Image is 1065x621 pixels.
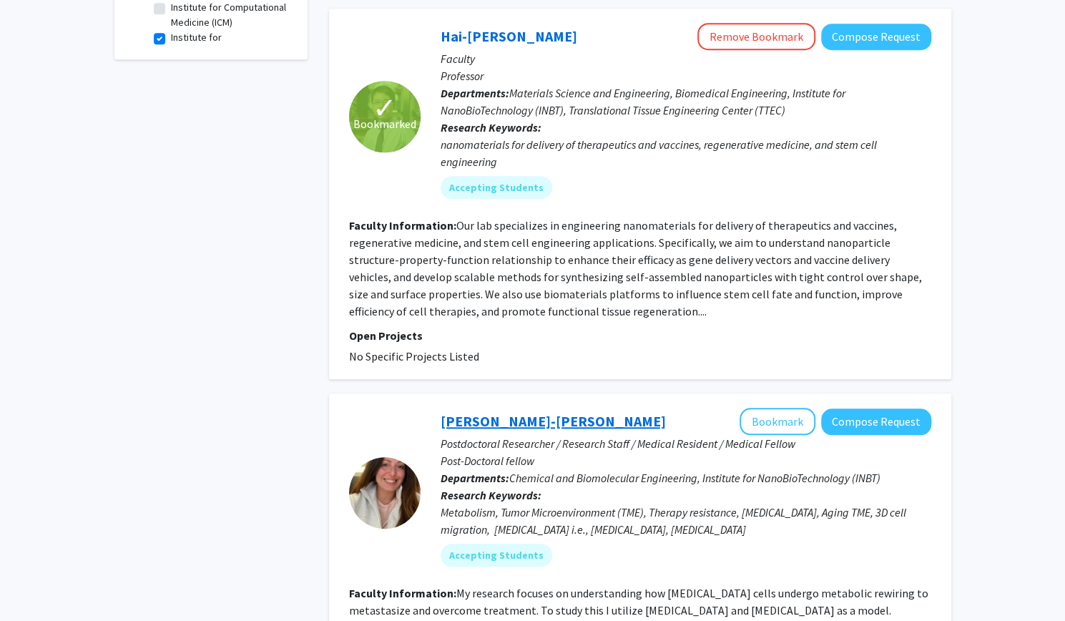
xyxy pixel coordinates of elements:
fg-read-more: My research focuses on understanding how [MEDICAL_DATA] cells undergo metabolic rewiring to metas... [349,586,928,617]
p: Post-Doctoral fellow [441,452,931,469]
mat-chip: Accepting Students [441,544,552,567]
span: Materials Science and Engineering, Biomedical Engineering, Institute for NanoBioTechnology (INBT)... [441,86,845,117]
button: Compose Request to Gretchen Alicea-Rebecca [821,409,931,435]
b: Research Keywords: [441,120,541,135]
a: Hai-[PERSON_NAME] [441,27,577,45]
b: Departments: [441,471,509,485]
b: Research Keywords: [441,488,541,502]
p: Faculty [441,50,931,67]
a: [PERSON_NAME]-[PERSON_NAME] [441,412,666,430]
div: nanomaterials for delivery of therapeutics and vaccines, regenerative medicine, and stem cell eng... [441,136,931,170]
p: Professor [441,67,931,84]
button: Remove Bookmark [697,23,815,50]
button: Compose Request to Hai-Quan Mao [821,24,931,50]
p: Open Projects [349,327,931,344]
b: Faculty Information: [349,218,456,233]
span: ✓ [373,101,397,115]
fg-read-more: Our lab specializes in engineering nanomaterials for delivery of therapeutics and vaccines, regen... [349,218,922,318]
b: Departments: [441,86,509,100]
p: Postdoctoral Researcher / Research Staff / Medical Resident / Medical Fellow [441,435,931,452]
span: No Specific Projects Listed [349,349,479,363]
b: Faculty Information: [349,586,456,600]
span: Bookmarked [353,115,416,132]
span: Chemical and Biomolecular Engineering, Institute for NanoBioTechnology (INBT) [509,471,880,485]
button: Add Gretchen Alicea-Rebecca to Bookmarks [740,408,815,435]
label: Institute for NanoBioTechnology (INBT) [171,30,290,60]
iframe: Chat [11,557,61,610]
mat-chip: Accepting Students [441,176,552,199]
div: Metabolism, Tumor Microenvironment (TME), Therapy resistance, [MEDICAL_DATA], Aging TME, 3D cell ... [441,504,931,538]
